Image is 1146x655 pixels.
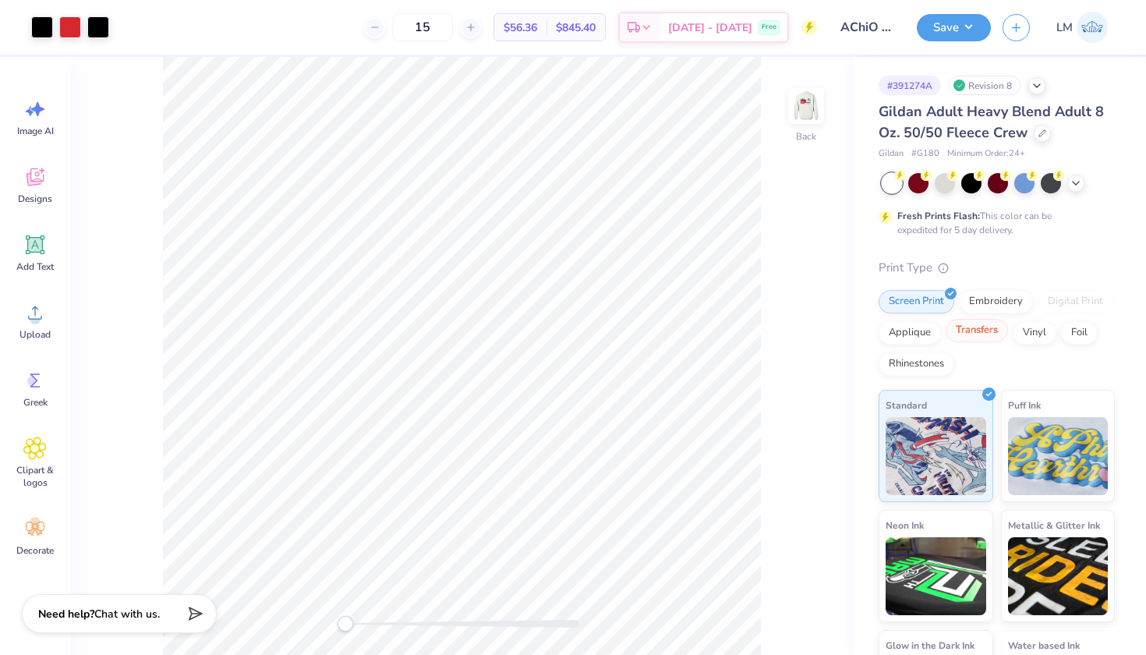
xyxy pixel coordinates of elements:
[16,544,54,557] span: Decorate
[1077,12,1108,43] img: Lauren Mcdougal
[762,22,776,33] span: Free
[1008,517,1100,533] span: Metallic & Glitter Ink
[1008,417,1109,495] img: Puff Ink
[911,147,939,161] span: # G180
[897,209,1089,237] div: This color can be expedited for 5 day delivery.
[886,517,924,533] span: Neon Ink
[946,319,1008,342] div: Transfers
[1008,397,1041,413] span: Puff Ink
[879,321,941,345] div: Applique
[1056,19,1073,37] span: LM
[879,259,1115,277] div: Print Type
[949,76,1020,95] div: Revision 8
[959,290,1033,313] div: Embroidery
[18,193,52,205] span: Designs
[947,147,1025,161] span: Minimum Order: 24 +
[1008,637,1080,653] span: Water based Ink
[829,12,905,43] input: Untitled Design
[886,417,986,495] img: Standard
[1061,321,1098,345] div: Foil
[1049,12,1115,43] a: LM
[19,328,51,341] span: Upload
[17,125,54,137] span: Image AI
[338,616,353,632] div: Accessibility label
[94,607,160,621] span: Chat with us.
[897,210,980,222] strong: Fresh Prints Flash:
[1038,290,1113,313] div: Digital Print
[1008,537,1109,615] img: Metallic & Glitter Ink
[16,260,54,273] span: Add Text
[886,537,986,615] img: Neon Ink
[668,19,752,36] span: [DATE] - [DATE]
[392,13,453,41] input: – –
[879,290,954,313] div: Screen Print
[1013,321,1056,345] div: Vinyl
[796,129,816,143] div: Back
[886,637,974,653] span: Glow in the Dark Ink
[879,76,941,95] div: # 391274A
[556,19,596,36] span: $845.40
[504,19,537,36] span: $56.36
[791,90,822,122] img: Back
[917,14,991,41] button: Save
[879,352,954,376] div: Rhinestones
[879,102,1104,142] span: Gildan Adult Heavy Blend Adult 8 Oz. 50/50 Fleece Crew
[9,464,61,489] span: Clipart & logos
[38,607,94,621] strong: Need help?
[23,396,48,409] span: Greek
[879,147,904,161] span: Gildan
[886,397,927,413] span: Standard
